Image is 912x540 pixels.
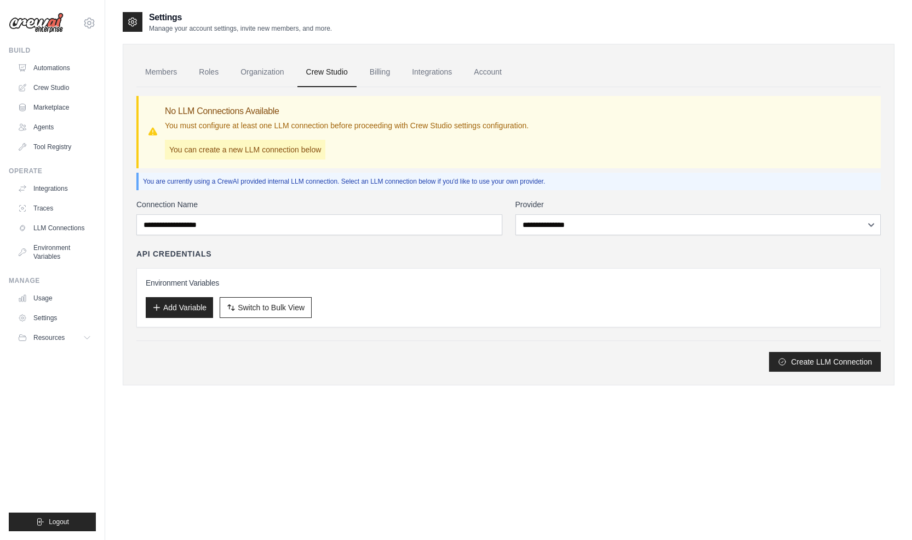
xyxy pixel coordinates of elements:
h3: No LLM Connections Available [165,105,529,118]
div: Manage [9,276,96,285]
button: Add Variable [146,297,213,318]
a: Roles [190,58,227,87]
a: Automations [13,59,96,77]
button: Create LLM Connection [769,352,881,372]
a: Crew Studio [297,58,357,87]
a: Agents [13,118,96,136]
a: LLM Connections [13,219,96,237]
p: You can create a new LLM connection below [165,140,325,160]
span: Switch to Bulk View [238,302,305,313]
a: Billing [361,58,399,87]
a: Account [465,58,511,87]
p: You must configure at least one LLM connection before proceeding with Crew Studio settings config... [165,120,529,131]
button: Resources [13,329,96,346]
img: Logo [9,13,64,33]
iframe: Chat Widget [857,487,912,540]
span: Resources [33,333,65,342]
div: Виджет чата [857,487,912,540]
label: Connection Name [136,199,502,210]
a: Members [136,58,186,87]
label: Provider [515,199,881,210]
a: Environment Variables [13,239,96,265]
a: Tool Registry [13,138,96,156]
h4: API Credentials [136,248,211,259]
a: Marketplace [13,99,96,116]
button: Logout [9,513,96,531]
a: Integrations [403,58,461,87]
h3: Environment Variables [146,277,871,288]
a: Organization [232,58,292,87]
p: You are currently using a CrewAI provided internal LLM connection. Select an LLM connection below... [143,177,876,186]
h2: Settings [149,11,332,24]
div: Operate [9,167,96,175]
a: Integrations [13,180,96,197]
div: Build [9,46,96,55]
button: Switch to Bulk View [220,297,312,318]
a: Usage [13,289,96,307]
span: Logout [49,518,69,526]
a: Crew Studio [13,79,96,96]
p: Manage your account settings, invite new members, and more. [149,24,332,33]
a: Settings [13,309,96,327]
a: Traces [13,200,96,217]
